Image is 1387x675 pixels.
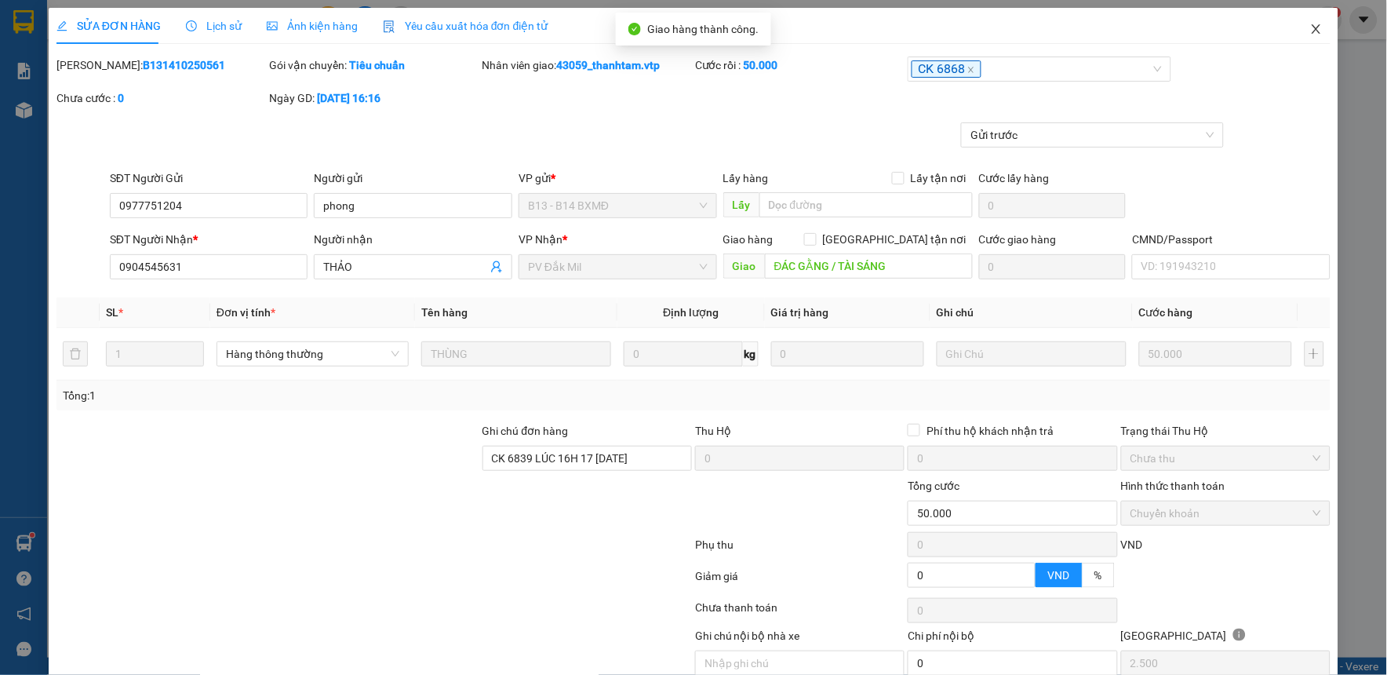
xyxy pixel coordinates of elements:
[967,66,975,74] span: close
[269,57,479,74] div: Gói vận chuyển:
[765,254,973,279] input: Dọc đường
[1121,422,1331,440] div: Trạng thái Thu Hộ
[1121,627,1331,651] div: [GEOGRAPHIC_DATA]
[1233,629,1246,641] span: info-circle
[920,422,1060,440] span: Phí thu hộ khách nhận trả
[63,387,536,404] div: Tổng: 1
[186,20,197,31] span: clock-circle
[693,567,906,595] div: Giảm giá
[930,297,1133,328] th: Ghi chú
[979,193,1127,218] input: Cước lấy hàng
[1294,8,1338,52] button: Close
[226,342,399,366] span: Hàng thông thường
[970,123,1214,147] span: Gửi trước
[908,627,1117,651] div: Chi phí nội bộ
[106,306,118,319] span: SL
[482,425,569,437] label: Ghi chú đơn hàng
[912,60,981,78] span: CK 6868
[267,20,278,31] span: picture
[1130,502,1321,525] span: Chuyển khoản
[349,59,405,71] b: Tiêu chuẩn
[695,425,731,437] span: Thu Hộ
[723,172,769,184] span: Lấy hàng
[482,446,692,471] input: Ghi chú đơn hàng
[314,170,512,187] div: Người gửi
[1121,480,1225,492] label: Hình thức thanh toán
[314,231,512,248] div: Người nhận
[1048,569,1070,582] span: VND
[979,233,1057,246] label: Cước giao hàng
[979,254,1127,279] input: Cước giao hàng
[937,341,1127,367] input: Ghi Chú
[817,231,973,248] span: [GEOGRAPHIC_DATA] tận nơi
[759,192,973,217] input: Dọc đường
[647,23,759,35] span: Giao hàng thành công.
[1139,341,1292,367] input: 0
[110,231,308,248] div: SĐT Người Nhận
[421,306,468,319] span: Tên hàng
[56,57,266,74] div: [PERSON_NAME]:
[908,480,959,492] span: Tổng cước
[695,627,905,651] div: Ghi chú nội bộ nhà xe
[519,170,717,187] div: VP gửi
[383,20,548,32] span: Yêu cầu xuất hóa đơn điện tử
[143,59,225,71] b: B131410250561
[663,306,719,319] span: Định lượng
[744,59,778,71] b: 50.000
[56,20,67,31] span: edit
[771,341,924,367] input: 0
[482,57,692,74] div: Nhân viên giao:
[267,20,358,32] span: Ảnh kiện hàng
[490,261,503,273] span: user-add
[1305,341,1324,367] button: plus
[723,192,759,217] span: Lấy
[528,255,708,279] span: PV Đắk Mil
[118,92,124,104] b: 0
[56,20,161,32] span: SỬA ĐƠN HÀNG
[1310,23,1323,35] span: close
[771,306,829,319] span: Giá trị hàng
[743,341,759,367] span: kg
[628,23,641,35] span: check-circle
[723,254,765,279] span: Giao
[1139,306,1193,319] span: Cước hàng
[519,233,562,246] span: VP Nhận
[1130,447,1321,470] span: Chưa thu
[723,233,774,246] span: Giao hàng
[693,536,906,564] div: Phụ thu
[1121,538,1143,551] span: VND
[383,20,395,33] img: icon
[979,172,1050,184] label: Cước lấy hàng
[269,89,479,107] div: Ngày GD:
[693,599,906,626] div: Chưa thanh toán
[63,341,88,367] button: delete
[1132,231,1331,248] div: CMND/Passport
[217,306,275,319] span: Đơn vị tính
[186,20,242,32] span: Lịch sử
[905,170,973,187] span: Lấy tận nơi
[557,59,661,71] b: 43059_thanhtam.vtp
[317,92,380,104] b: [DATE] 16:16
[56,89,266,107] div: Chưa cước :
[695,57,905,74] div: Cước rồi :
[528,194,708,217] span: B13 - B14 BXMĐ
[1094,569,1102,582] span: %
[110,170,308,187] div: SĐT Người Gửi
[421,341,611,367] input: VD: Bàn, Ghế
